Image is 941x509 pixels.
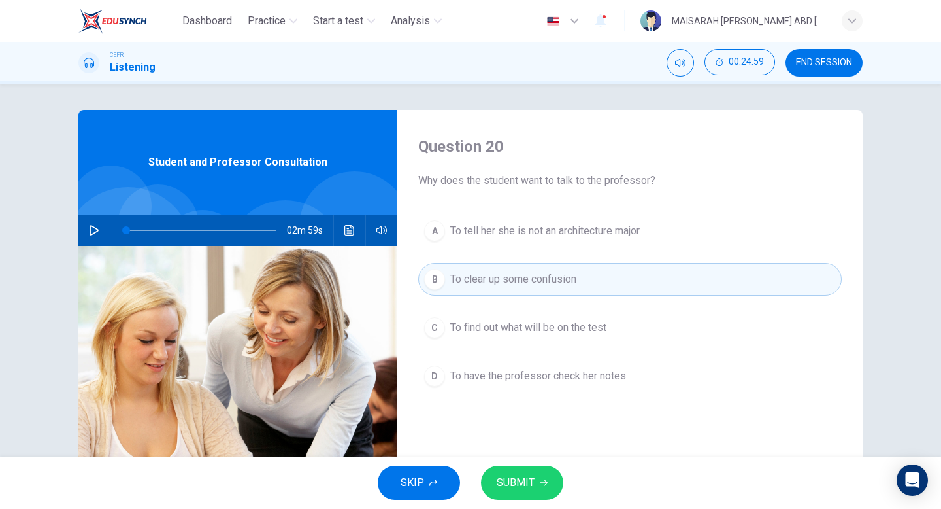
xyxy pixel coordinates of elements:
h4: Question 20 [418,136,842,157]
span: CEFR [110,50,124,60]
span: Start a test [313,13,363,29]
div: Mute [667,49,694,77]
img: Profile picture [640,10,661,31]
div: C [424,317,445,338]
span: To clear up some confusion [450,272,576,287]
span: Dashboard [182,13,232,29]
h1: Listening [110,60,156,75]
span: Analysis [391,13,430,29]
span: 00:24:59 [729,57,764,67]
span: To find out what will be on the test [450,320,606,336]
a: EduSynch logo [78,8,177,34]
button: Click to see the audio transcription [339,215,360,246]
span: SKIP [401,474,424,492]
button: BTo clear up some confusion [418,263,842,296]
button: Analysis [386,9,447,33]
button: ATo tell her she is not an architecture major [418,215,842,247]
span: Student and Professor Consultation [148,154,327,170]
div: Open Intercom Messenger [897,465,928,496]
button: Practice [242,9,303,33]
button: SKIP [378,466,460,500]
span: 02m 59s [287,215,333,246]
span: To have the professor check her notes [450,368,626,384]
div: Hide [704,49,775,77]
button: CTo find out what will be on the test [418,311,842,344]
span: Why does the student want to talk to the professor? [418,173,842,188]
img: en [545,16,561,26]
span: To tell her she is not an architecture major [450,223,640,239]
img: EduSynch logo [78,8,147,34]
span: SUBMIT [497,474,535,492]
button: Dashboard [177,9,237,33]
div: MAISARAH [PERSON_NAME] ABD [PERSON_NAME] [672,13,826,29]
div: B [424,269,445,290]
div: D [424,366,445,387]
button: DTo have the professor check her notes [418,360,842,393]
button: SUBMIT [481,466,563,500]
span: END SESSION [796,58,852,68]
div: A [424,220,445,241]
span: Practice [248,13,286,29]
button: Start a test [308,9,380,33]
button: END SESSION [785,49,863,77]
button: 00:24:59 [704,49,775,75]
